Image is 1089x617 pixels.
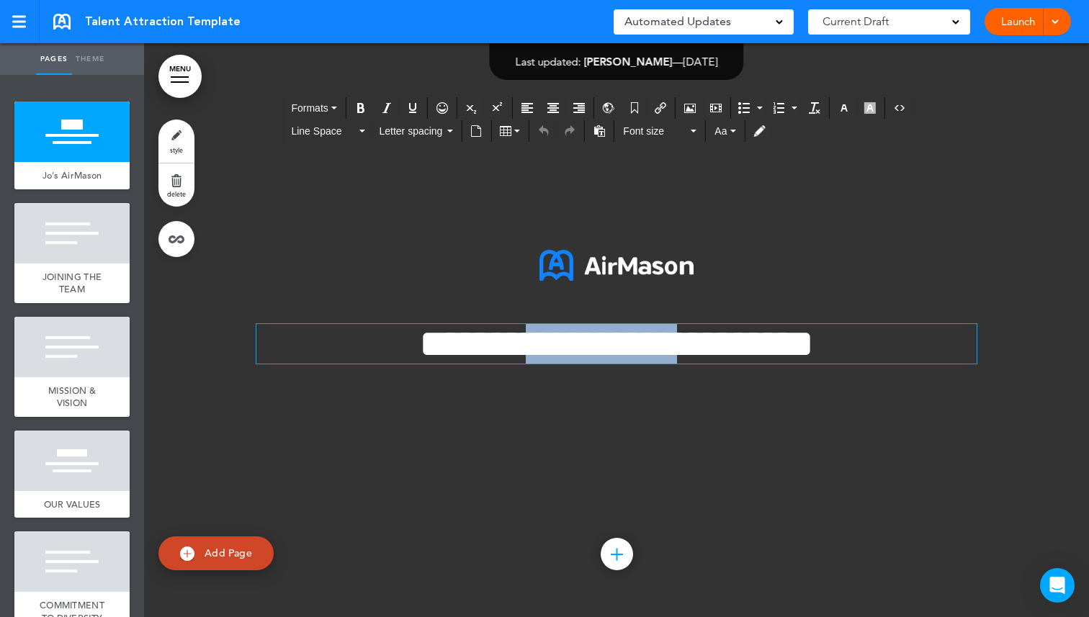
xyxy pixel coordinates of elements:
span: [PERSON_NAME] [584,55,673,68]
span: Line Space [291,124,356,138]
div: Insert document [464,120,488,142]
div: Underline [400,97,425,119]
span: JOINING THE TEAM [42,271,102,296]
div: Align center [541,97,565,119]
span: style [170,145,183,154]
span: Last updated: [516,55,581,68]
div: Clear formatting [802,97,827,119]
div: Italic [375,97,399,119]
div: Table [493,120,526,142]
div: Subscript [460,97,484,119]
a: Theme [72,43,108,75]
a: Add Page [158,536,274,570]
span: Talent Attraction Template [85,14,241,30]
div: Insert/Edit global anchor link [596,97,621,119]
div: Paste as text [587,120,611,142]
div: Bullet list [733,97,766,119]
span: Current Draft [823,12,889,32]
div: Redo [557,120,582,142]
span: Aa [714,125,727,137]
div: Superscript [485,97,510,119]
div: Bold [349,97,373,119]
div: Airmason image [678,97,702,119]
a: Launch [995,8,1041,35]
div: Align left [515,97,539,119]
span: MISSION & VISION [48,384,96,410]
span: [DATE] [684,55,718,68]
a: Pages [36,43,72,75]
div: Align right [567,97,591,119]
a: OUR VALUES [14,491,130,518]
div: Toggle Tracking Changes [747,120,771,142]
a: Jo's AirMason [14,162,130,189]
span: Add Page [205,546,252,559]
span: Letter spacing [379,124,444,138]
img: 1723667967814-Airmason_logo_white2.png [539,250,694,281]
a: JOINING THE TEAM [14,264,130,303]
div: — [516,56,718,67]
span: Formats [291,102,328,114]
a: delete [158,163,194,207]
div: Source code [887,97,912,119]
a: MENU [158,55,202,98]
span: Automated Updates [624,12,731,32]
span: Font size [623,124,688,138]
div: Insert/edit media [704,97,728,119]
div: Insert/edit airmason link [648,97,673,119]
div: Open Intercom Messenger [1040,568,1075,603]
span: OUR VALUES [44,498,101,510]
img: add.svg [180,546,194,561]
span: delete [167,189,186,198]
div: Undo [532,120,556,142]
span: Jo's AirMason [42,169,102,181]
a: style [158,120,194,163]
div: Anchor [622,97,647,119]
div: Numbered list [768,97,801,119]
a: MISSION & VISION [14,377,130,417]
